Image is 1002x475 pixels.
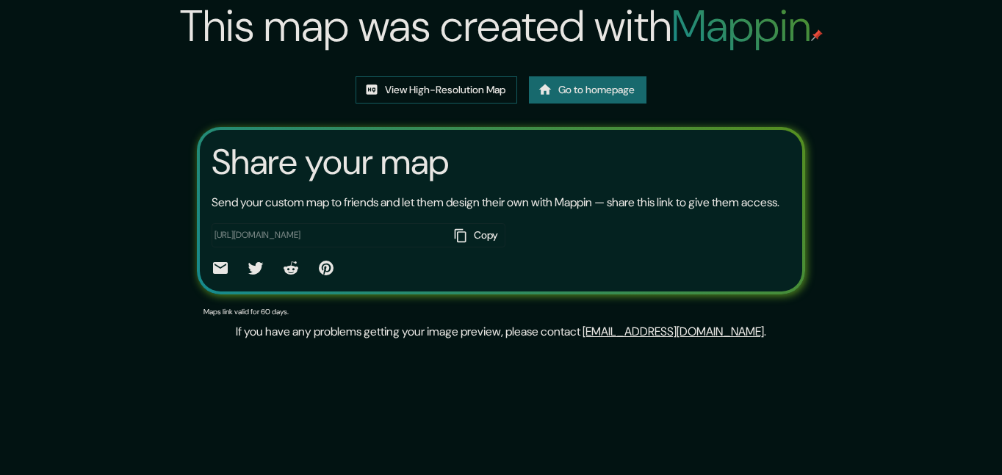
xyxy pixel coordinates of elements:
[203,306,289,317] p: Maps link valid for 60 days.
[811,29,823,41] img: mappin-pin
[583,324,764,339] a: [EMAIL_ADDRESS][DOMAIN_NAME]
[356,76,517,104] a: View High-Resolution Map
[212,142,449,183] h3: Share your map
[529,76,646,104] a: Go to homepage
[448,223,505,247] button: Copy
[236,323,766,341] p: If you have any problems getting your image preview, please contact .
[212,194,779,211] p: Send your custom map to friends and let them design their own with Mappin — share this link to gi...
